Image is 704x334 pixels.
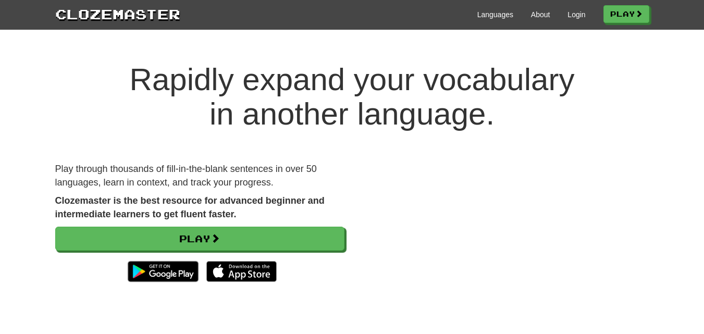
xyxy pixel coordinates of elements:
a: Play [55,227,344,251]
img: Download_on_the_App_Store_Badge_US-UK_135x40-25178aeef6eb6b83b96f5f2d004eda3bffbb37122de64afbaef7... [206,261,277,282]
strong: Clozemaster is the best resource for advanced beginner and intermediate learners to get fluent fa... [55,195,325,219]
a: Languages [477,9,513,20]
p: Play through thousands of fill-in-the-blank sentences in over 50 languages, learn in context, and... [55,163,344,189]
img: Get it on Google Play [122,256,203,287]
a: Clozemaster [55,4,180,23]
a: Login [567,9,585,20]
a: About [531,9,550,20]
a: Play [603,5,649,23]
